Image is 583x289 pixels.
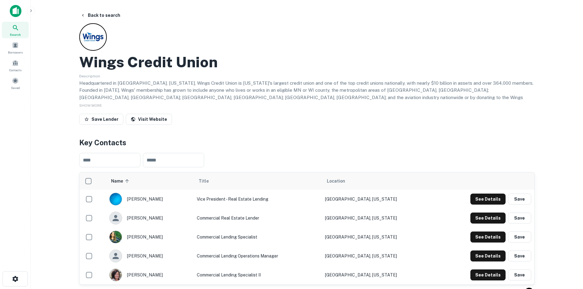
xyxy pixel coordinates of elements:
img: 1517258225027 [110,269,122,281]
span: Search [10,32,21,37]
th: Location [322,172,436,190]
button: Back to search [78,10,123,21]
td: [GEOGRAPHIC_DATA], [US_STATE] [322,265,436,284]
button: Save Lender [79,114,123,125]
img: 1516555072658 [110,193,122,205]
h4: Key Contacts [79,137,535,148]
span: Description [79,74,100,78]
div: scrollable content [80,172,534,284]
td: Commercial Lending Operations Manager [194,246,322,265]
th: Title [194,172,322,190]
button: Save [508,269,531,280]
button: See Details [470,213,506,224]
td: Commercial Lending Specialist II [194,265,322,284]
div: [PERSON_NAME] [109,231,190,243]
button: See Details [470,269,506,280]
iframe: Chat Widget [552,240,583,269]
th: Name [106,172,193,190]
td: Vice President - Real Estate Lending [194,190,322,209]
td: [GEOGRAPHIC_DATA], [US_STATE] [322,246,436,265]
span: Location [327,177,345,185]
span: SHOW MORE [79,103,102,108]
button: See Details [470,250,506,261]
td: Commercial Lending Specialist [194,228,322,246]
div: [PERSON_NAME] [109,193,190,206]
button: Save [508,232,531,243]
img: capitalize-icon.png [10,5,21,17]
span: Saved [11,85,20,90]
td: [GEOGRAPHIC_DATA], [US_STATE] [322,190,436,209]
button: Save [508,194,531,205]
span: Title [199,177,217,185]
a: Saved [2,75,29,91]
a: Contacts [2,57,29,74]
a: Search [2,22,29,38]
div: [PERSON_NAME] [109,269,190,281]
div: [PERSON_NAME] [109,250,190,262]
button: Save [508,250,531,261]
td: [GEOGRAPHIC_DATA], [US_STATE] [322,228,436,246]
a: Borrowers [2,39,29,56]
button: Save [508,213,531,224]
td: Commercial Real Estate Lender [194,209,322,228]
button: See Details [470,232,506,243]
button: See Details [470,194,506,205]
span: Contacts [9,68,21,72]
h2: Wings Credit Union [79,53,218,71]
img: 1517498031998 [110,231,122,243]
span: Borrowers [8,50,23,55]
div: [PERSON_NAME] [109,212,190,224]
td: [GEOGRAPHIC_DATA], [US_STATE] [322,209,436,228]
span: Name [111,177,131,185]
p: Headquartered in [GEOGRAPHIC_DATA], [US_STATE], Wings Credit Union is [US_STATE]'s largest credit... [79,80,535,116]
a: Visit Website [126,114,172,125]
